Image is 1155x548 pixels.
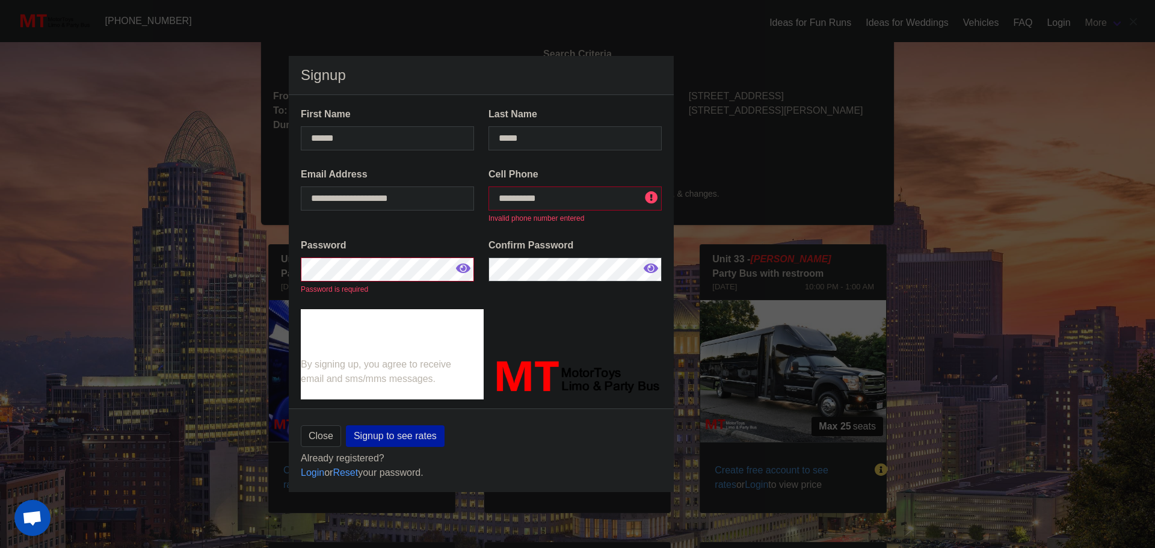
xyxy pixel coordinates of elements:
[301,466,662,480] p: or your password.
[301,284,474,295] p: Password is required
[488,357,662,397] img: MT_logo_name.png
[301,309,484,399] iframe: reCAPTCHA
[346,425,445,447] button: Signup to see rates
[301,107,474,122] label: First Name
[488,167,662,182] label: Cell Phone
[301,451,662,466] p: Already registered?
[301,167,474,182] label: Email Address
[294,350,481,404] div: By signing up, you agree to receive email and sms/mms messages.
[488,238,662,253] label: Confirm Password
[333,467,358,478] a: Reset
[301,467,324,478] a: Login
[14,500,51,536] div: Open chat
[488,213,662,224] p: Invalid phone number entered
[301,238,474,253] label: Password
[301,425,341,447] button: Close
[301,68,662,82] p: Signup
[488,107,662,122] label: Last Name
[354,429,437,443] span: Signup to see rates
